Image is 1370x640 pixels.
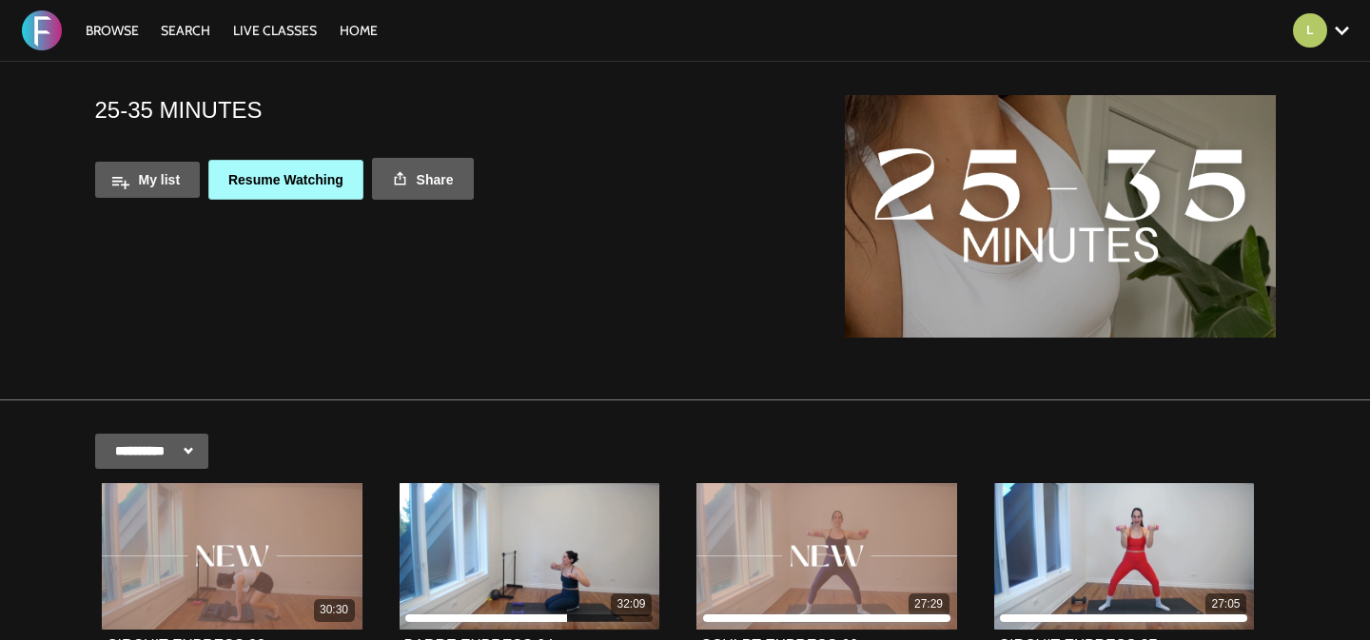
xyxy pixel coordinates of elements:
a: SCULPT EXPRESS 69 27:29 [696,483,957,630]
h1: 25-35 MINUTES [95,95,263,125]
a: LIVE CLASSES [224,22,326,39]
button: My list [95,162,201,198]
img: FORMATION [22,10,62,50]
div: 27:05 [1205,593,1246,615]
a: HOME [330,22,387,39]
div: 30:30 [314,599,355,621]
a: Resume Watching [208,160,363,200]
a: Browse [76,22,148,39]
a: CIRCUIT EXPRESS 37 27:05 [994,483,1255,630]
div: 32:09 [611,593,652,615]
a: BARRE EXPRESS 64 32:09 [400,483,660,630]
a: CIRCUIT EXPRESS 38 30:30 [102,483,362,630]
a: Search [151,22,220,39]
a: Share [372,158,474,200]
nav: Primary [76,21,388,40]
img: 25-35 MINUTES [845,95,1276,338]
div: 27:29 [909,593,949,615]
